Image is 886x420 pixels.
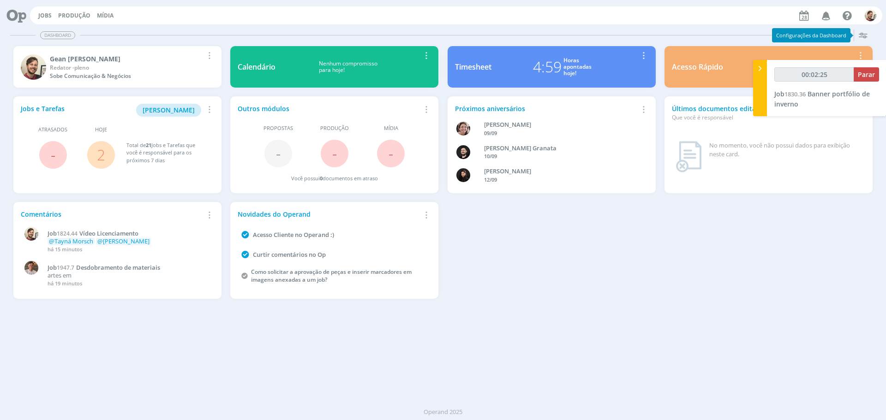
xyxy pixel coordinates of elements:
div: 4:59 [533,56,562,78]
div: No momento, você não possui dados para exibição neste card. [709,141,862,159]
a: [PERSON_NAME] [136,105,201,114]
img: G [24,227,38,241]
a: Job1947.7Desdobramento de materiais [48,264,209,272]
span: 0 [320,175,323,182]
span: há 19 minutos [48,280,82,287]
div: Bruno Corralo Granata [484,144,634,153]
button: Produção [55,12,93,19]
span: Mídia [384,124,398,132]
div: Jobs > [PERSON_NAME] [730,60,855,74]
a: Jobs [38,12,52,19]
a: Curtir comentários no Op [253,250,326,259]
span: Parar [858,70,875,79]
div: Sobe Comunicação & Negócios [50,72,204,80]
a: GGean [PERSON_NAME]Redator -plenoSobe Comunicação & Negócios [13,46,221,88]
span: Vídeo Licenciamento [79,229,138,237]
span: [PERSON_NAME] [143,106,195,114]
a: Mídia [97,12,114,19]
span: 21 [146,142,151,148]
span: 10/09 [484,153,497,160]
div: Que você é responsável [672,113,855,122]
div: Últimos documentos editados [672,104,855,122]
a: Timesheet4:59Horasapontadashoje! [448,46,656,88]
button: [PERSON_NAME] [136,104,201,117]
span: @[PERSON_NAME] [97,237,150,245]
span: Hoje [95,126,107,134]
div: Configurações da Dashboard [772,28,850,42]
img: dashboard_not_found.png [676,141,702,172]
button: Mídia [94,12,116,19]
div: Redator -pleno [50,64,204,72]
button: Parar [854,67,879,82]
span: 09/09 [484,130,497,136]
div: Total de Jobs e Tarefas que você é responsável para os próximos 7 dias [126,142,205,165]
div: Gean Paulo Naue [50,54,204,64]
button: G [864,7,877,24]
img: L [456,168,470,182]
span: Produção [320,124,349,132]
span: Propostas [263,124,293,132]
div: Aline Beatriz Jackisch [484,120,634,130]
a: Produção [58,12,90,19]
span: @Tayná Morsch [49,237,93,245]
img: T [24,261,38,275]
img: G [865,10,876,21]
div: Horas apontadas hoje! [563,57,592,77]
div: Timesheet [455,61,491,72]
div: Nenhum compromisso para hoje! [275,60,420,74]
span: 1947.7 [57,264,74,272]
a: Job1830.36Banner portfólio de inverno [774,89,870,108]
span: Desdobramento de materiais [76,263,160,272]
span: há 15 minutos [48,246,82,253]
span: - [389,143,393,163]
a: Job1824.44Vídeo Licenciamento [48,230,209,237]
div: Você possui documentos em atraso [291,175,378,183]
div: Novidades do Operand [238,209,420,219]
img: G [21,54,46,80]
span: Atrasados [38,126,67,134]
span: - [276,143,281,163]
img: B [456,145,470,159]
div: Jobs e Tarefas [21,104,204,117]
span: 12/09 [484,176,497,183]
div: Comentários [21,209,204,219]
span: Banner portfólio de inverno [774,89,870,108]
a: 2 [97,145,105,165]
img: A [456,122,470,136]
span: Dashboard [40,31,75,39]
span: 1830.36 [784,90,806,98]
div: Próximos aniversários [455,104,638,113]
span: - [332,143,337,163]
a: Acesso Cliente no Operand :) [253,231,334,239]
div: Outros módulos [238,104,420,113]
span: - [51,145,55,165]
p: artes em [48,272,209,279]
a: Como solicitar a aprovação de peças e inserir marcadores em imagens anexadas a um job? [251,268,412,284]
button: Jobs [36,12,54,19]
span: 1824.44 [57,230,78,237]
div: Luana da Silva de Andrade [484,167,634,176]
div: Acesso Rápido [672,61,723,72]
div: Calendário [238,61,275,72]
